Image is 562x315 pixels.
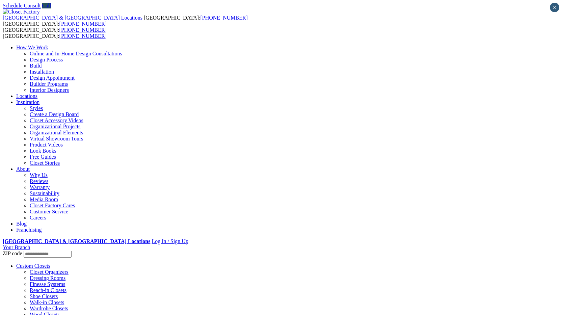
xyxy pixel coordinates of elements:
[30,281,65,287] a: Finesse Systems
[30,57,63,62] a: Design Process
[30,136,83,141] a: Virtual Showroom Tours
[16,166,30,172] a: About
[3,15,142,21] span: [GEOGRAPHIC_DATA] & [GEOGRAPHIC_DATA] Locations
[30,117,83,123] a: Closet Accessory Videos
[59,27,107,33] a: [PHONE_NUMBER]
[3,244,30,250] a: Your Branch
[16,221,27,227] a: Blog
[30,51,122,56] a: Online and In-Home Design Consultations
[30,184,50,190] a: Warranty
[30,172,48,178] a: Why Us
[30,124,80,129] a: Organizational Projects
[3,15,248,27] span: [GEOGRAPHIC_DATA]: [GEOGRAPHIC_DATA]:
[30,190,59,196] a: Sustainability
[200,15,247,21] a: [PHONE_NUMBER]
[30,209,68,214] a: Customer Service
[3,9,40,15] img: Closet Factory
[16,227,42,233] a: Franchising
[30,142,63,148] a: Product Videos
[30,306,68,311] a: Wardrobe Closets
[42,3,51,8] a: Call
[3,15,144,21] a: [GEOGRAPHIC_DATA] & [GEOGRAPHIC_DATA] Locations
[59,33,107,39] a: [PHONE_NUMBER]
[30,178,48,184] a: Reviews
[550,3,559,12] button: Close
[3,3,41,8] a: Schedule Consult
[30,293,58,299] a: Shoe Closets
[30,87,69,93] a: Interior Designers
[30,196,58,202] a: Media Room
[30,299,64,305] a: Walk-in Closets
[16,263,50,269] a: Custom Closets
[3,238,150,244] a: [GEOGRAPHIC_DATA] & [GEOGRAPHIC_DATA] Locations
[30,203,75,208] a: Closet Factory Cares
[30,69,54,75] a: Installation
[16,93,37,99] a: Locations
[30,105,43,111] a: Styles
[30,111,79,117] a: Create a Design Board
[3,27,107,39] span: [GEOGRAPHIC_DATA]: [GEOGRAPHIC_DATA]:
[16,45,48,50] a: How We Work
[30,63,42,69] a: Build
[30,154,56,160] a: Free Guides
[16,99,39,105] a: Inspiration
[59,21,107,27] a: [PHONE_NUMBER]
[30,81,68,87] a: Builder Programs
[30,275,65,281] a: Dressing Rooms
[24,251,72,258] input: Enter your Zip code
[3,251,22,256] span: ZIP code
[30,130,83,135] a: Organizational Elements
[30,75,75,81] a: Design Appointment
[30,269,69,275] a: Closet Organizers
[30,148,56,154] a: Look Books
[30,160,60,166] a: Closet Stories
[30,215,46,220] a: Careers
[30,287,66,293] a: Reach-in Closets
[152,238,188,244] a: Log In / Sign Up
